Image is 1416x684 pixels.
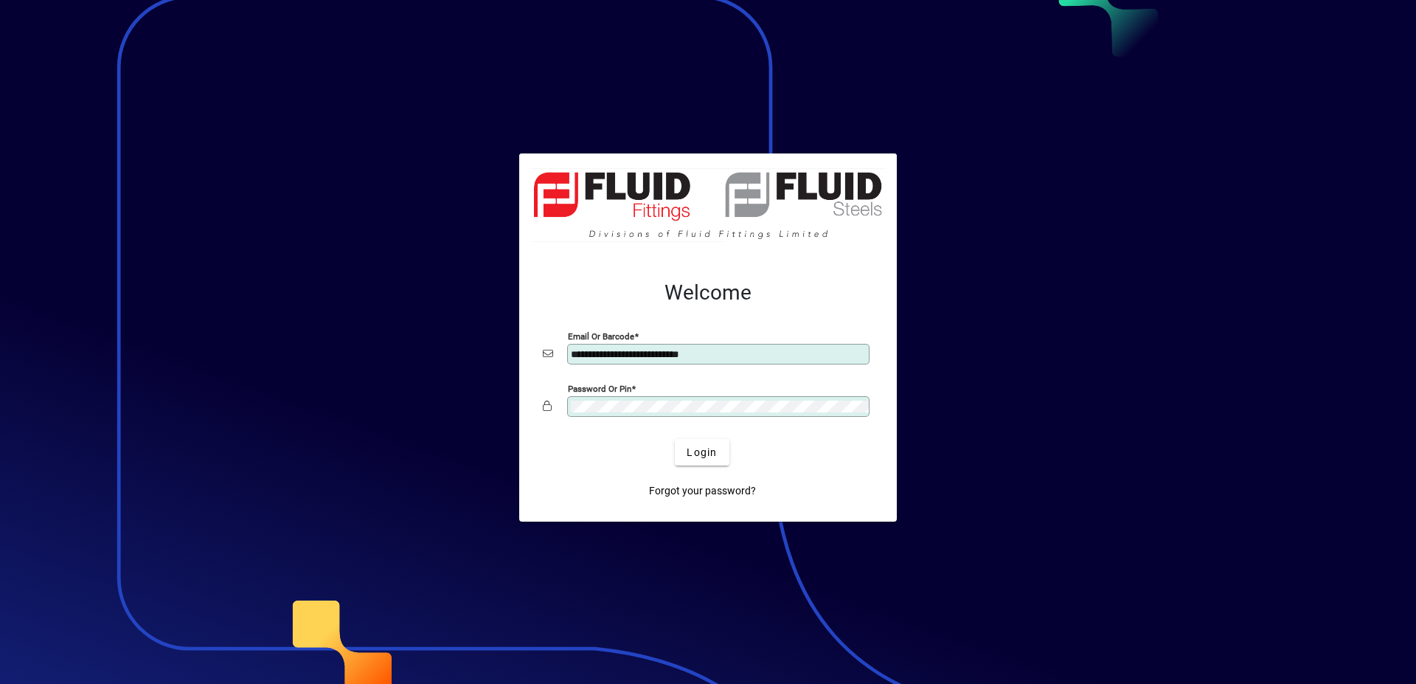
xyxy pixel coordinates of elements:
a: Forgot your password? [643,477,762,504]
button: Login [675,439,729,466]
span: Forgot your password? [649,483,756,499]
span: Login [687,445,717,460]
mat-label: Email or Barcode [568,331,634,342]
h2: Welcome [543,280,873,305]
mat-label: Password or Pin [568,384,631,394]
